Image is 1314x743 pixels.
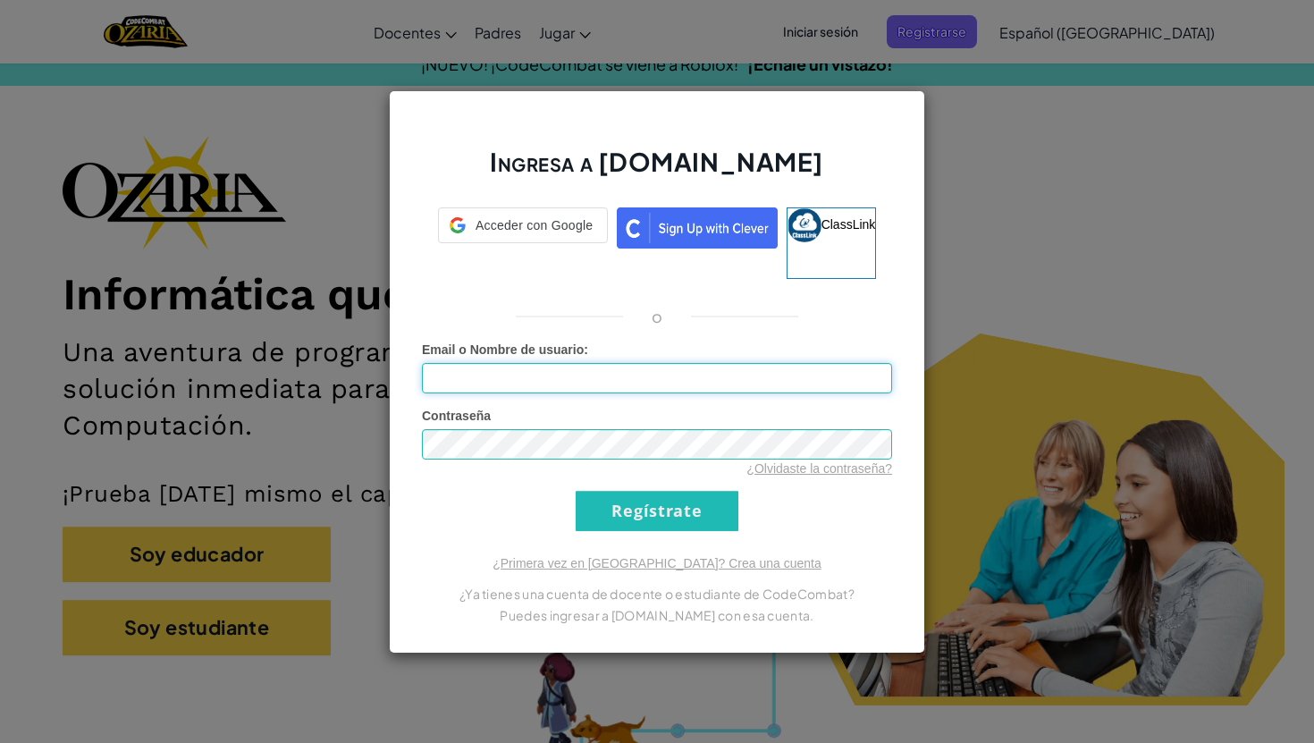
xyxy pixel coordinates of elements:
span: ClassLink [821,216,876,231]
img: clever_sso_button@2x.png [617,207,778,249]
a: Acceder con Google [438,207,608,279]
a: ¿Primera vez en [GEOGRAPHIC_DATA]? Crea una cuenta [493,556,821,570]
div: Acceder con Google [438,207,608,243]
input: Regístrate [576,491,738,531]
p: Puedes ingresar a [DOMAIN_NAME] con esa cuenta. [422,604,892,626]
a: ¿Olvidaste la contraseña? [746,461,892,476]
p: o [652,306,662,327]
h2: Ingresa a [DOMAIN_NAME] [422,145,892,197]
label: : [422,341,588,359]
img: classlink-logo-small.png [788,208,821,242]
span: Contraseña [422,409,491,423]
iframe: Botón de Acceder con Google [429,241,617,281]
span: Acceder con Google [473,216,596,234]
span: Email o Nombre de usuario [422,342,584,357]
p: ¿Ya tienes una cuenta de docente o estudiante de CodeCombat? [422,583,892,604]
